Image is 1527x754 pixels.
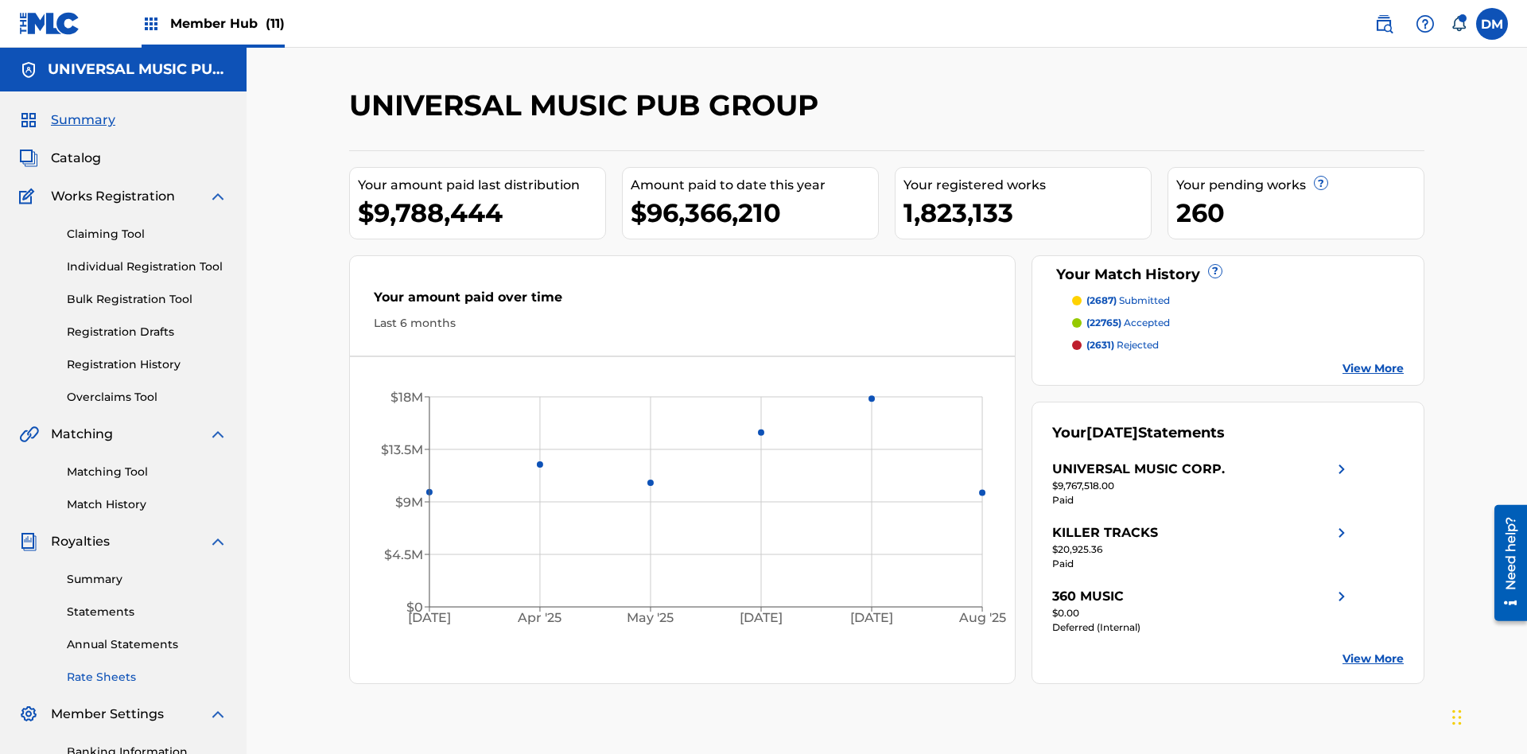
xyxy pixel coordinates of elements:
[1176,195,1424,231] div: 260
[67,636,227,653] a: Annual Statements
[67,604,227,620] a: Statements
[1451,16,1467,32] div: Notifications
[851,611,894,626] tspan: [DATE]
[903,195,1151,231] div: 1,823,133
[1476,8,1508,40] div: User Menu
[958,611,1006,626] tspan: Aug '25
[1086,294,1117,306] span: (2687)
[67,496,227,513] a: Match History
[1342,360,1404,377] a: View More
[1086,339,1114,351] span: (2631)
[19,149,38,168] img: Catalog
[1052,523,1351,571] a: KILLER TRACKSright chevron icon$20,925.36Paid
[1332,523,1351,542] img: right chevron icon
[67,571,227,588] a: Summary
[1086,293,1170,308] p: submitted
[67,669,227,686] a: Rate Sheets
[19,12,80,35] img: MLC Logo
[266,16,285,31] span: (11)
[19,111,115,130] a: SummarySummary
[208,705,227,724] img: expand
[1072,293,1405,308] a: (2687) submitted
[1052,542,1351,557] div: $20,925.36
[1052,557,1351,571] div: Paid
[1052,422,1225,444] div: Your Statements
[1374,14,1393,33] img: search
[1072,316,1405,330] a: (22765) accepted
[1072,338,1405,352] a: (2631) rejected
[408,611,451,626] tspan: [DATE]
[1052,587,1351,635] a: 360 MUSICright chevron icon$0.00Deferred (Internal)
[170,14,285,33] span: Member Hub
[390,390,423,405] tspan: $18M
[381,442,423,457] tspan: $13.5M
[1052,264,1405,286] div: Your Match History
[19,705,38,724] img: Member Settings
[1052,523,1158,542] div: KILLER TRACKS
[349,87,826,123] h2: UNIVERSAL MUSIC PUB GROUP
[19,425,39,444] img: Matching
[1447,678,1527,754] iframe: Chat Widget
[374,315,991,332] div: Last 6 months
[67,356,227,373] a: Registration History
[1086,317,1121,328] span: (22765)
[19,60,38,80] img: Accounts
[1209,265,1222,278] span: ?
[51,425,113,444] span: Matching
[1052,620,1351,635] div: Deferred (Internal)
[1086,424,1138,441] span: [DATE]
[19,532,38,551] img: Royalties
[1368,8,1400,40] a: Public Search
[1342,651,1404,667] a: View More
[208,187,227,206] img: expand
[740,611,783,626] tspan: [DATE]
[1452,694,1462,741] div: Drag
[1416,14,1435,33] img: help
[1052,493,1351,507] div: Paid
[374,288,991,315] div: Your amount paid over time
[51,149,101,168] span: Catalog
[631,176,878,195] div: Amount paid to date this year
[395,495,423,510] tspan: $9M
[67,291,227,308] a: Bulk Registration Tool
[628,611,674,626] tspan: May '25
[48,60,227,79] h5: UNIVERSAL MUSIC PUB GROUP
[51,532,110,551] span: Royalties
[1176,176,1424,195] div: Your pending works
[358,176,605,195] div: Your amount paid last distribution
[518,611,562,626] tspan: Apr '25
[1332,587,1351,606] img: right chevron icon
[1052,460,1351,507] a: UNIVERSAL MUSIC CORP.right chevron icon$9,767,518.00Paid
[51,111,115,130] span: Summary
[903,176,1151,195] div: Your registered works
[67,464,227,480] a: Matching Tool
[19,111,38,130] img: Summary
[406,600,423,615] tspan: $0
[1086,316,1170,330] p: accepted
[51,705,164,724] span: Member Settings
[1409,8,1441,40] div: Help
[358,195,605,231] div: $9,788,444
[1315,177,1327,189] span: ?
[67,324,227,340] a: Registration Drafts
[19,149,101,168] a: CatalogCatalog
[1052,587,1124,606] div: 360 MUSIC
[1052,479,1351,493] div: $9,767,518.00
[631,195,878,231] div: $96,366,210
[208,425,227,444] img: expand
[384,547,423,562] tspan: $4.5M
[1052,606,1351,620] div: $0.00
[1052,460,1225,479] div: UNIVERSAL MUSIC CORP.
[1332,460,1351,479] img: right chevron icon
[67,389,227,406] a: Overclaims Tool
[1482,499,1527,629] iframe: Resource Center
[208,532,227,551] img: expand
[1086,338,1159,352] p: rejected
[67,226,227,243] a: Claiming Tool
[19,187,40,206] img: Works Registration
[51,187,175,206] span: Works Registration
[67,258,227,275] a: Individual Registration Tool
